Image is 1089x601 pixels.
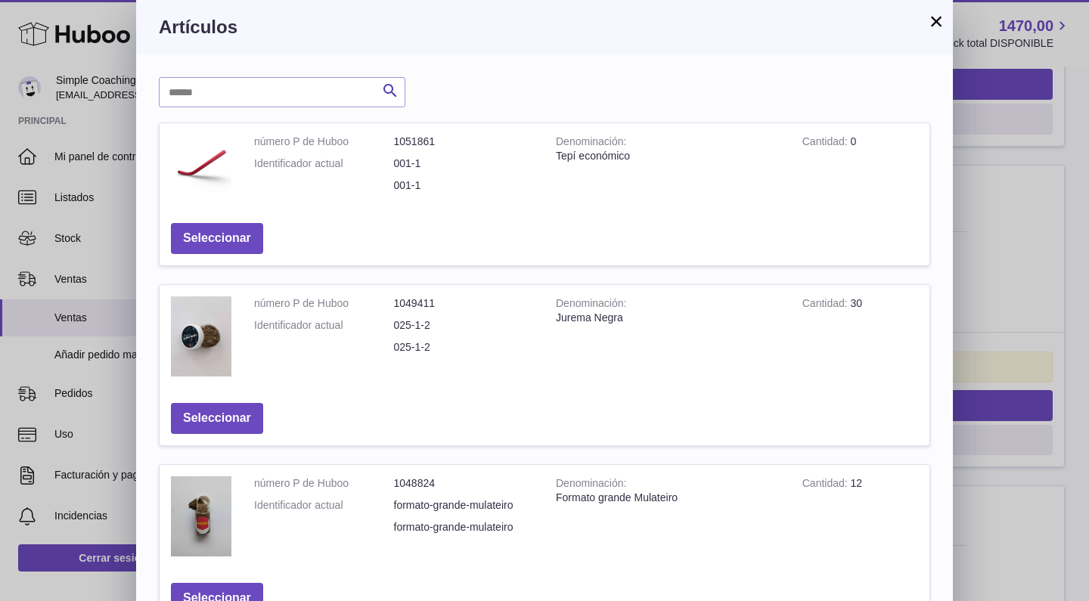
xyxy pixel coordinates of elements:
[394,476,534,491] dd: 1048824
[556,311,780,325] div: Jurema Negra
[556,297,626,313] strong: Denominación
[394,156,534,171] dd: 001-1
[394,340,534,355] dd: 025-1-2
[791,465,929,572] td: 12
[254,135,394,149] dt: número P de Huboo
[254,498,394,513] dt: Identificador actual
[171,403,263,434] button: Seleccionar
[254,156,394,171] dt: Identificador actual
[791,285,929,392] td: 30
[171,476,231,556] img: Formato grande Mulateiro
[556,477,626,493] strong: Denominación
[791,123,929,212] td: 0
[802,477,851,493] strong: Cantidad
[171,223,263,254] button: Seleccionar
[394,296,534,311] dd: 1049411
[394,520,534,534] dd: formato-grande-mulateiro
[556,149,780,163] div: Tepí económico
[254,318,394,333] dt: Identificador actual
[254,476,394,491] dt: número P de Huboo
[394,135,534,149] dd: 1051861
[927,12,945,30] button: ×
[171,135,231,195] img: Tepí económico
[159,15,930,39] h3: Artículos
[171,296,231,376] img: Jurema Negra
[556,491,780,505] div: Formato grande Mulateiro
[802,135,851,151] strong: Cantidad
[394,498,534,513] dd: formato-grande-mulateiro
[394,178,534,193] dd: 001-1
[394,318,534,333] dd: 025-1-2
[556,135,626,151] strong: Denominación
[802,297,851,313] strong: Cantidad
[254,296,394,311] dt: número P de Huboo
